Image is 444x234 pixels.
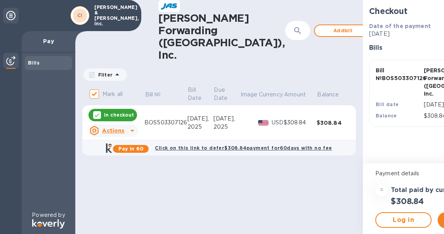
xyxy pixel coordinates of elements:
[284,119,317,127] div: $308.84
[259,91,283,99] p: Currency
[145,91,161,99] p: Bill №
[382,215,425,225] span: Log in
[188,86,213,102] span: Bill Date
[321,26,365,35] span: Add bill
[376,66,421,82] p: Bill № BOS503307126
[375,212,432,228] button: Log in
[214,86,229,102] p: Due Date
[214,86,239,102] span: Due Date
[145,91,171,99] span: Bill №
[102,127,124,134] u: Actions
[187,123,213,131] div: 2025
[104,112,134,118] p: In checkout
[118,146,144,152] b: Pay in 60
[28,60,40,66] b: Bills
[94,5,133,26] p: [PERSON_NAME] & [PERSON_NAME], Inc.
[272,119,284,127] p: USD
[317,91,349,99] span: Balance
[369,23,431,29] b: Date of the payment
[155,145,332,151] b: Click on this link to defer $308.84 payment for 60 days with no fee
[102,90,123,98] p: Mark all
[314,24,372,37] button: Addbill
[95,72,113,78] p: Filter
[391,196,424,206] h2: $308.84
[213,115,240,123] div: [DATE],
[32,211,65,219] p: Powered by
[32,219,65,229] img: Logo
[158,12,285,61] h1: [PERSON_NAME] Forwarding ([GEOGRAPHIC_DATA]), Inc.
[187,115,213,123] div: [DATE],
[28,37,69,45] p: Pay
[376,113,397,119] b: Balance
[317,119,350,127] div: $308.84
[284,91,306,99] p: Amount
[375,184,388,196] div: =
[317,91,339,99] p: Balance
[376,101,399,107] b: Bill date
[284,91,316,99] span: Amount
[213,123,240,131] div: 2025
[144,119,187,127] div: BOS503307126
[241,91,258,99] p: Image
[77,12,83,18] b: CI
[258,120,269,126] img: USD
[188,86,203,102] p: Bill Date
